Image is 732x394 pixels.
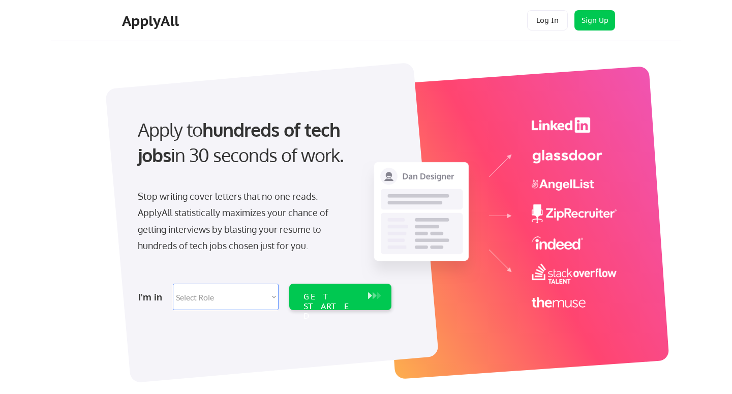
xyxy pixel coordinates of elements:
[138,118,345,166] strong: hundreds of tech jobs
[527,10,568,31] button: Log In
[574,10,615,31] button: Sign Up
[138,188,347,254] div: Stop writing cover letters that no one reads. ApplyAll statistically maximizes your chance of get...
[303,292,358,321] div: GET STARTED
[138,117,387,168] div: Apply to in 30 seconds of work.
[138,289,167,305] div: I'm in
[122,12,182,29] div: ApplyAll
